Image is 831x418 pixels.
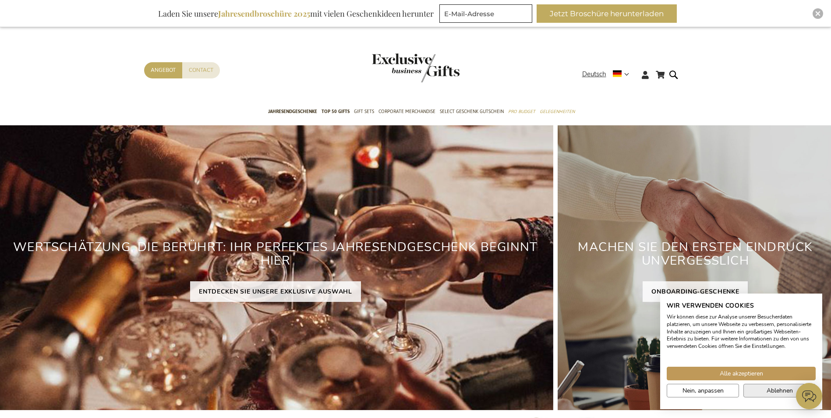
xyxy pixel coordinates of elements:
button: Akzeptieren Sie alle cookies [667,367,816,380]
span: Alle akzeptieren [720,369,763,378]
button: Alle verweigern cookies [743,384,816,397]
div: Close [813,8,823,19]
iframe: belco-activator-frame [796,383,822,409]
span: Jahresendgeschenke [268,107,317,116]
a: ENTDECKEN SIE UNSERE EXKLUSIVE AUSWAHL [190,281,361,302]
span: Gift Sets [354,107,374,116]
input: E-Mail-Adresse [439,4,532,23]
span: Select Geschenk Gutschein [440,107,504,116]
a: Contact [182,62,220,78]
span: Pro Budget [508,107,535,116]
a: ONBOARDING-GESCHENKE [643,281,748,302]
h2: Wir verwenden Cookies [667,302,816,310]
button: Jetzt Broschüre herunterladen [537,4,677,23]
span: Deutsch [582,69,606,79]
div: Laden Sie unsere mit vielen Geschenkideen herunter [154,4,438,23]
img: Exclusive Business gifts logo [372,53,460,82]
button: cookie Einstellungen anpassen [667,384,739,397]
div: Deutsch [582,69,635,79]
span: Nein, anpassen [682,386,724,395]
a: Angebot [144,62,182,78]
span: Ablehnen [767,386,793,395]
p: Wir können diese zur Analyse unserer Besucherdaten platzieren, um unsere Webseite zu verbessern, ... [667,313,816,350]
a: store logo [372,53,416,82]
span: Gelegenheiten [540,107,575,116]
img: Close [815,11,820,16]
form: marketing offers and promotions [439,4,535,25]
b: Jahresendbroschüre 2025 [218,8,310,19]
span: TOP 50 Gifts [322,107,350,116]
span: Corporate Merchandise [378,107,435,116]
